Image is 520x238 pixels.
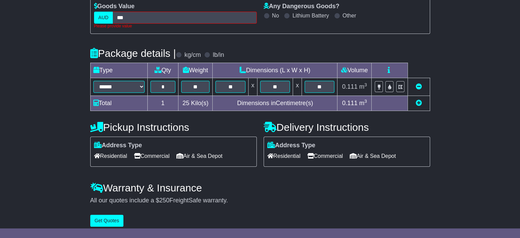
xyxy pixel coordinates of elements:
td: Dimensions (L x W x H) [213,63,337,78]
label: Goods Value [94,3,135,10]
td: Dimensions in Centimetre(s) [213,96,337,111]
div: Please provide value [94,24,257,28]
label: AUD [94,12,113,24]
span: Air & Sea Depot [350,151,396,161]
label: lb/in [213,51,224,59]
td: Weight [178,63,213,78]
a: Add new item [416,100,422,107]
h4: Delivery Instructions [264,122,430,133]
td: Type [90,63,147,78]
span: Air & Sea Depot [176,151,223,161]
span: m [359,83,367,90]
span: 25 [183,100,189,107]
span: Commercial [134,151,170,161]
button: Get Quotes [90,215,124,227]
a: Remove this item [416,83,422,90]
span: 0.111 [342,83,358,90]
td: Total [90,96,147,111]
h4: Warranty & Insurance [90,182,430,193]
span: Residential [94,151,127,161]
sup: 3 [364,82,367,87]
sup: 3 [364,99,367,104]
label: Any Dangerous Goods? [264,3,339,10]
span: 0.111 [342,100,358,107]
label: Address Type [94,142,142,149]
label: Other [343,12,356,19]
label: Address Type [267,142,316,149]
span: m [359,100,367,107]
span: Residential [267,151,301,161]
div: All our quotes include a $ FreightSafe warranty. [90,197,430,204]
span: 250 [159,197,170,204]
td: Qty [147,63,178,78]
td: Kilo(s) [178,96,213,111]
label: No [272,12,279,19]
td: 1 [147,96,178,111]
label: Lithium Battery [292,12,329,19]
label: kg/cm [184,51,201,59]
h4: Package details | [90,48,176,59]
span: Commercial [307,151,343,161]
h4: Pickup Instructions [90,122,257,133]
td: x [248,78,257,96]
td: Volume [337,63,372,78]
td: x [293,78,302,96]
